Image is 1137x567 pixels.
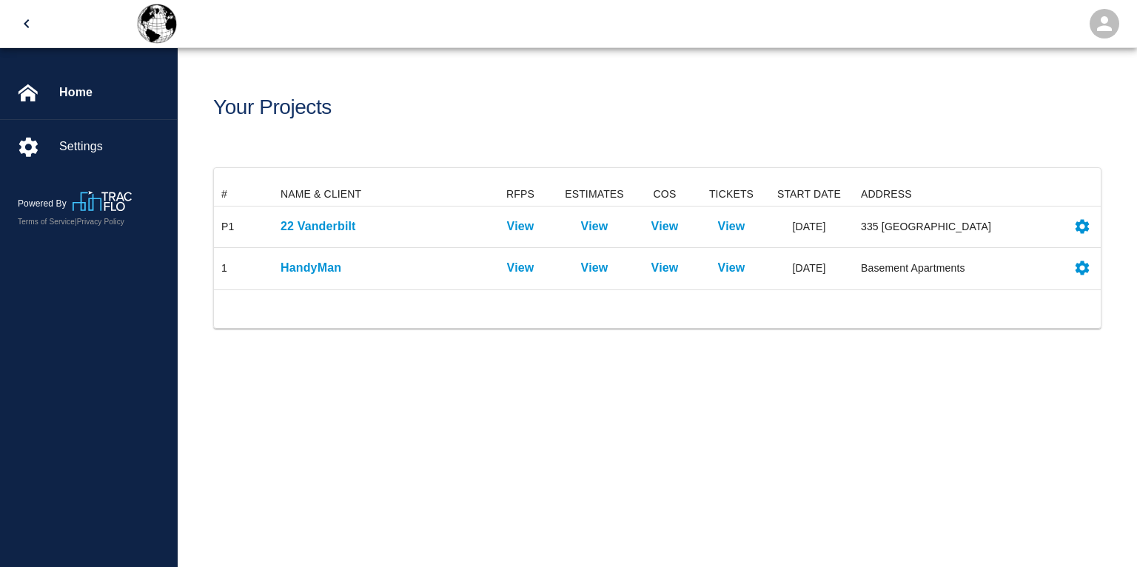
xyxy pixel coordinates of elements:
[483,182,557,206] div: RFPS
[18,218,75,226] a: Terms of Service
[507,218,534,235] a: View
[654,182,677,206] div: COS
[718,259,745,277] a: View
[698,182,765,206] div: TICKETS
[73,191,132,211] img: TracFlo
[765,182,853,206] div: START DATE
[18,197,73,210] p: Powered By
[281,218,476,235] a: 22 Vanderbilt
[1067,253,1097,283] button: Settings
[213,95,332,120] h1: Your Projects
[59,84,165,101] span: Home
[777,182,841,206] div: START DATE
[853,182,1064,206] div: ADDRESS
[59,138,165,155] span: Settings
[581,218,608,235] a: View
[506,182,534,206] div: RFPS
[273,182,483,206] div: NAME & CLIENT
[765,248,853,289] div: [DATE]
[651,218,679,235] a: View
[765,207,853,248] div: [DATE]
[281,182,361,206] div: NAME & CLIENT
[9,6,44,41] button: open drawer
[77,218,124,226] a: Privacy Policy
[1063,496,1137,567] iframe: Chat Widget
[581,259,608,277] a: View
[565,182,624,206] div: ESTIMATES
[221,182,227,206] div: #
[861,261,1056,275] div: Basement Apartments
[214,182,273,206] div: #
[281,259,476,277] a: HandyMan
[651,259,679,277] a: View
[861,182,912,206] div: ADDRESS
[221,219,234,234] div: P1
[1067,212,1097,241] button: Settings
[718,218,745,235] a: View
[221,261,227,275] div: 1
[861,219,1056,234] div: 335 [GEOGRAPHIC_DATA]
[75,218,77,226] span: |
[136,3,178,44] img: Global Contractors
[507,259,534,277] a: View
[557,182,631,206] div: ESTIMATES
[631,182,698,206] div: COS
[709,182,754,206] div: TICKETS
